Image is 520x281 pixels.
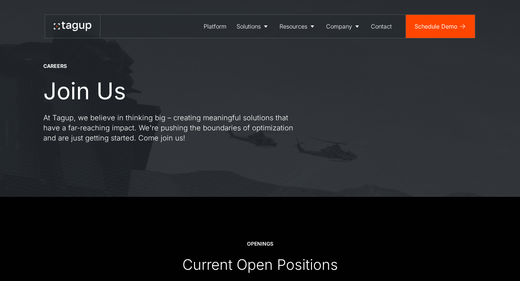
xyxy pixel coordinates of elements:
div: OPENINGS [247,240,273,247]
div: Solutions [237,22,261,31]
a: Contact [366,15,397,38]
div: Current Open Positions [182,256,338,274]
a: Resources [274,15,321,38]
div: Platform [204,22,226,31]
div: Contact [371,22,392,31]
div: Resources [279,22,307,31]
a: Solutions [231,15,274,38]
div: Company [326,22,352,31]
h1: Join Us [43,78,126,104]
div: Schedule Demo [415,22,458,31]
a: Schedule Demo [406,15,475,38]
p: At Tagup, we believe in thinking big – creating meaningful solutions that have a far-reaching imp... [43,113,303,143]
div: CAREERS [43,62,67,70]
a: Platform [199,15,231,38]
a: Company [321,15,366,38]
